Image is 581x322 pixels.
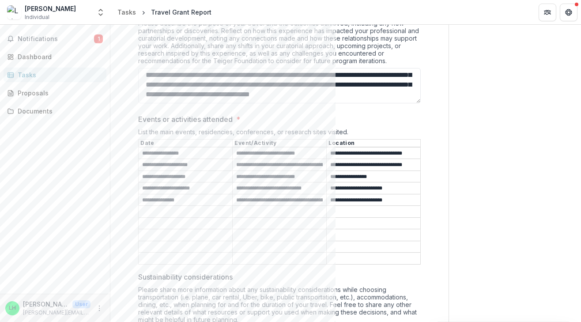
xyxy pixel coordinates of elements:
p: User [72,300,91,308]
div: Proposals [18,88,99,98]
a: Tasks [4,68,106,82]
span: Notifications [18,35,94,43]
div: [PERSON_NAME] [25,4,76,13]
div: Please describe the purpose of your travel and the outcomes achieved, including any new partnersh... [138,19,421,68]
div: Tasks [117,8,136,17]
button: Partners [539,4,556,21]
span: 1 [94,34,103,43]
button: Notifications1 [4,32,106,46]
th: Date [139,139,233,147]
button: Open entity switcher [94,4,107,21]
button: Get Help [560,4,577,21]
a: Proposals [4,86,106,100]
div: Luis Hernandez [9,305,16,311]
p: [PERSON_NAME] [23,299,69,309]
p: [PERSON_NAME][EMAIL_ADDRESS][PERSON_NAME][DOMAIN_NAME] [23,309,91,317]
div: Documents [18,106,99,116]
button: More [94,303,105,314]
p: Sustainability considerations [138,272,233,282]
th: Event/Activity [233,139,327,147]
nav: breadcrumb [114,6,215,19]
a: Documents [4,104,106,118]
div: List the main events, residencies, conferences, or research sites visited. [138,128,421,139]
a: Dashboard [4,49,106,64]
img: Luis G. Hernandez [7,5,21,19]
th: Location [327,139,421,147]
a: Tasks [114,6,140,19]
div: Travel Grant Report [151,8,211,17]
span: Individual [25,13,49,21]
div: Tasks [18,70,99,80]
div: Dashboard [18,52,99,61]
p: Events or activities attended [138,114,233,125]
